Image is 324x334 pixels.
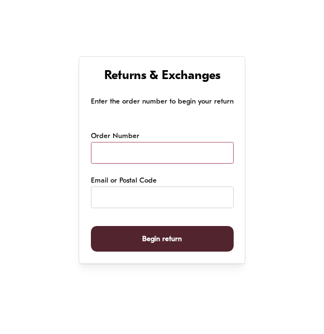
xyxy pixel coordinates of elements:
[91,96,234,107] p: Enter the order number to begin your return
[142,227,182,252] span: Begin return
[91,131,139,142] label: Order Number
[91,226,234,252] button: Begin return
[91,68,234,85] h1: Returns & Exchanges
[91,175,157,186] label: Email or Postal Code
